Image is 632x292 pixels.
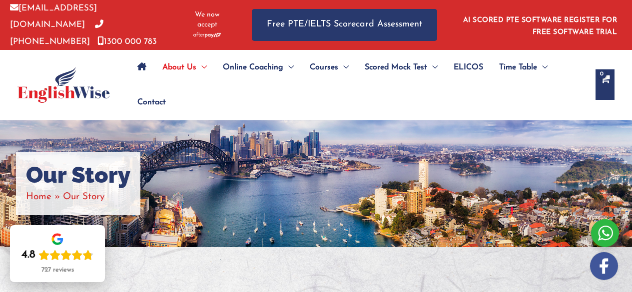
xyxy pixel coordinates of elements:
[590,252,618,280] img: white-facebook.png
[187,10,227,30] span: We now accept
[193,32,221,38] img: Afterpay-Logo
[196,50,207,85] span: Menu Toggle
[338,50,349,85] span: Menu Toggle
[97,37,157,46] a: 1300 000 783
[26,162,130,189] h1: Our Story
[154,50,215,85] a: About UsMenu Toggle
[17,67,110,103] img: cropped-ew-logo
[463,16,618,36] a: AI SCORED PTE SOFTWARE REGISTER FOR FREE SOFTWARE TRIAL
[596,69,615,100] a: View Shopping Cart, empty
[491,50,556,85] a: Time TableMenu Toggle
[499,50,537,85] span: Time Table
[10,20,103,45] a: [PHONE_NUMBER]
[10,4,97,29] a: [EMAIL_ADDRESS][DOMAIN_NAME]
[537,50,548,85] span: Menu Toggle
[302,50,357,85] a: CoursesMenu Toggle
[310,50,338,85] span: Courses
[137,85,166,120] span: Contact
[26,189,130,205] nav: Breadcrumbs
[21,248,35,262] div: 4.8
[365,50,427,85] span: Scored Mock Test
[162,50,196,85] span: About Us
[457,8,622,41] aside: Header Widget 1
[357,50,446,85] a: Scored Mock TestMenu Toggle
[21,248,93,262] div: Rating: 4.8 out of 5
[446,50,491,85] a: ELICOS
[129,85,166,120] a: Contact
[129,50,586,120] nav: Site Navigation: Main Menu
[283,50,294,85] span: Menu Toggle
[454,50,483,85] span: ELICOS
[26,192,51,202] a: Home
[252,9,437,40] a: Free PTE/IELTS Scorecard Assessment
[223,50,283,85] span: Online Coaching
[215,50,302,85] a: Online CoachingMenu Toggle
[63,192,104,202] span: Our Story
[41,266,74,274] div: 727 reviews
[427,50,438,85] span: Menu Toggle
